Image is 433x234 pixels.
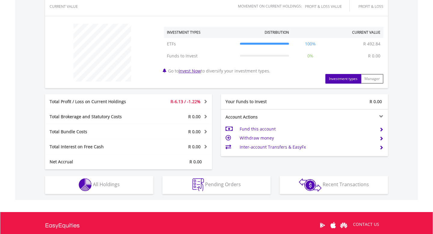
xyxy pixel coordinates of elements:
div: Total Interest on Free Cash [45,144,143,150]
div: Distribution [265,30,289,35]
div: Movement on Current Holdings: [238,4,302,8]
img: transactions-zar-wht.png [299,178,321,192]
td: ETFs [164,38,237,50]
td: R 492.84 [360,38,383,50]
td: Withdraw money [240,134,375,143]
div: Net Accrual [45,159,143,165]
td: Funds to Invest [164,50,237,62]
td: 100% [292,38,329,50]
div: Profit & Loss Value [305,5,349,8]
div: Total Brokerage and Statutory Costs [45,114,143,120]
button: Recent Transactions [280,176,388,194]
div: Total Profit / Loss on Current Holdings [45,99,143,105]
img: holdings-wht.png [79,178,92,191]
span: Pending Orders [205,181,241,188]
td: Inter-account Transfers & EasyFx [240,143,375,152]
img: pending_instructions-wht.png [192,178,204,191]
button: Investment types [325,74,361,84]
span: Recent Transactions [323,181,369,188]
a: Invest Now [179,68,201,74]
th: Current Value [328,27,383,38]
button: Pending Orders [162,176,271,194]
div: Account Actions [221,114,305,120]
div: CURRENT VALUE [50,5,79,8]
td: R 0.00 [365,50,383,62]
span: R 0.00 [188,129,201,134]
span: R 0.00 [188,144,201,149]
div: Total Bundle Costs [45,129,143,135]
td: 0% [292,50,329,62]
span: All Holdings [93,181,120,188]
div: Profit & Loss [357,5,383,8]
div: Your Funds to Invest [221,99,305,105]
td: Fund this account [240,125,375,134]
span: R 0.00 [370,99,382,104]
span: R 0.00 [189,159,202,165]
span: R-6.13 / -1.22% [170,99,201,104]
button: Manager [361,74,383,84]
a: CONTACT US [349,216,383,233]
th: Investment Types [164,27,237,38]
div: Go to to diversify your investment types. [159,21,388,84]
button: All Holdings [45,176,153,194]
span: R 0.00 [188,114,201,119]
